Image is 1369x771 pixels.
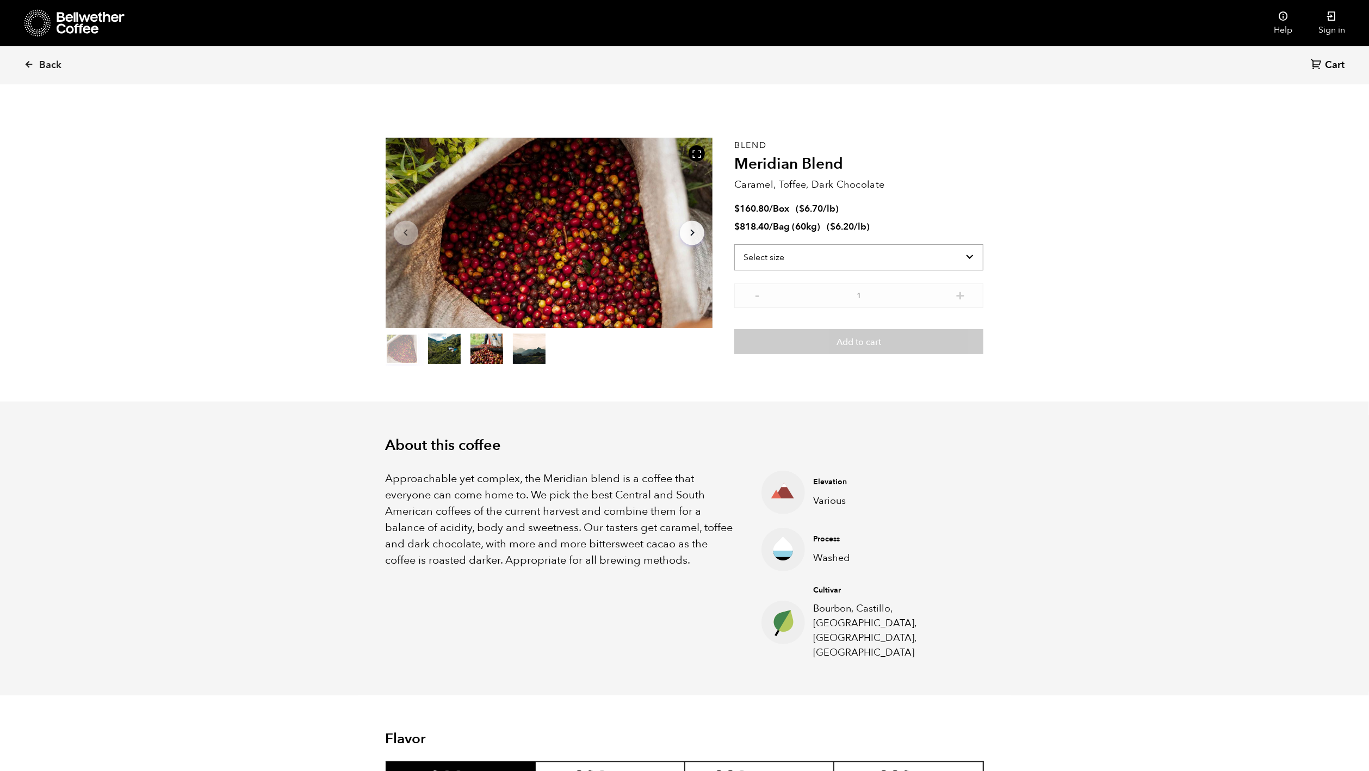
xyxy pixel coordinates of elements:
h4: Process [813,534,967,545]
span: Box [773,202,789,215]
span: /lb [854,220,866,233]
bdi: 6.70 [799,202,823,215]
span: $ [799,202,804,215]
h2: Meridian Blend [734,155,983,174]
h4: Cultivar [813,585,967,596]
span: Cart [1325,59,1345,72]
button: - [751,289,764,300]
p: Caramel, Toffee, Dark Chocolate [734,177,983,192]
bdi: 818.40 [734,220,769,233]
span: / [769,202,773,215]
span: Back [39,59,61,72]
p: Washed [813,551,967,565]
button: + [953,289,967,300]
span: / [769,220,773,233]
span: Bag (60kg) [773,220,820,233]
a: Cart [1311,58,1347,73]
span: $ [734,220,740,233]
p: Bourbon, Castillo, [GEOGRAPHIC_DATA], [GEOGRAPHIC_DATA], [GEOGRAPHIC_DATA] [813,601,967,660]
span: /lb [823,202,835,215]
h2: About this coffee [386,437,984,454]
bdi: 6.20 [830,220,854,233]
span: $ [734,202,740,215]
span: ( ) [796,202,839,215]
p: Approachable yet complex, the Meridian blend is a coffee that everyone can come home to. We pick ... [386,471,735,569]
h4: Elevation [813,477,967,488]
span: $ [830,220,835,233]
span: ( ) [827,220,870,233]
button: Add to cart [734,329,983,354]
h2: Flavor [386,731,585,748]
p: Various [813,494,967,508]
bdi: 160.80 [734,202,769,215]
